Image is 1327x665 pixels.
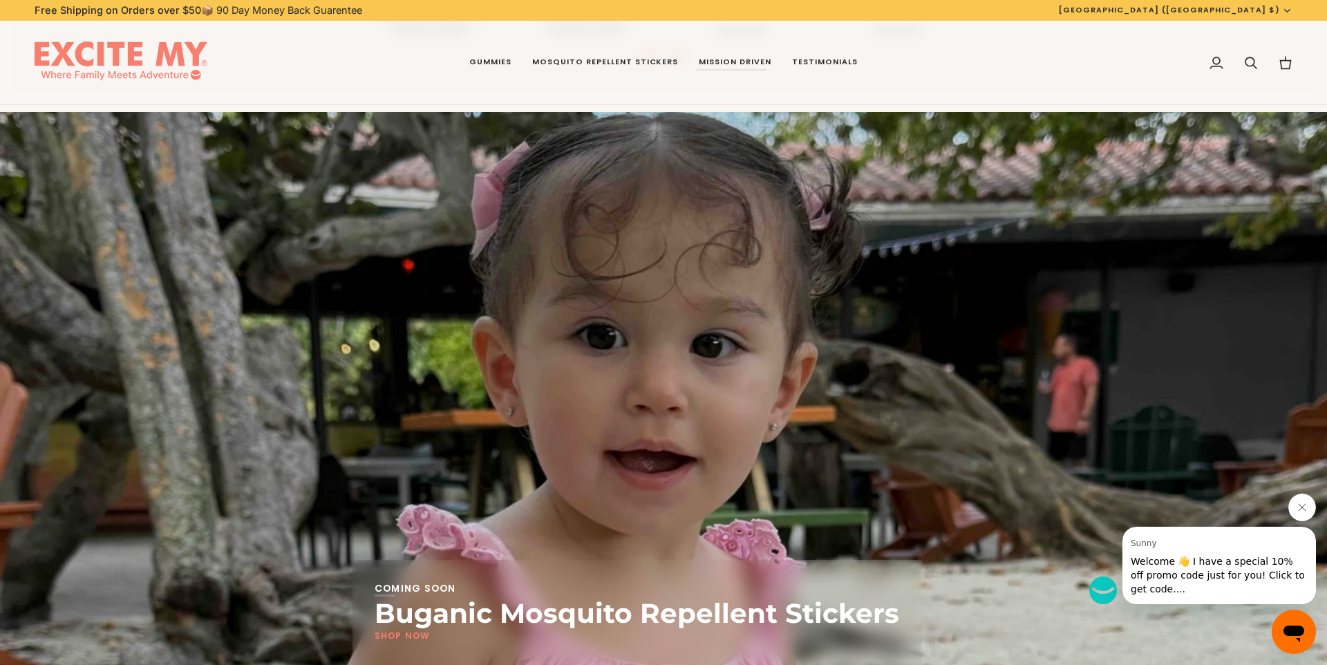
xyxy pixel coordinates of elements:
p: Buganic Mosquito Repellent Stickers [375,597,899,630]
a: Shop Now [375,630,430,643]
iframe: Message from Sunny [1122,527,1316,604]
a: Gummies [459,21,522,105]
p: 📦 90 Day Money Back Guarentee [35,3,362,18]
a: Testimonials [782,21,868,105]
iframe: Close message from Sunny [1288,494,1316,521]
span: Testimonials [792,57,858,68]
button: [GEOGRAPHIC_DATA] ([GEOGRAPHIC_DATA] $) [1048,4,1303,16]
a: Mosquito Repellent Stickers [522,21,689,105]
span: Gummies [469,57,511,68]
a: Mission Driven [688,21,782,105]
iframe: no content [1089,577,1117,604]
iframe: Button to launch messaging window [1272,610,1316,654]
div: Sunny says "Welcome 👋 I have a special 10% off promo code just for you! Click to get code....". O... [1089,494,1316,604]
p: Coming Soon [375,582,456,597]
span: Mission Driven [699,57,771,68]
strong: Free Shipping on Orders over $50 [35,4,201,16]
img: EXCITE MY® [35,41,207,84]
span: Mosquito Repellent Stickers [532,57,679,68]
